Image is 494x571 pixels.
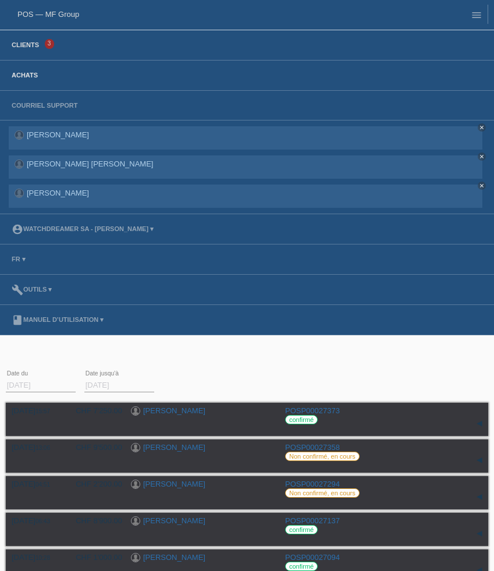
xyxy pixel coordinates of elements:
a: POSP00027373 [285,406,340,415]
div: CHF 7'250.00 [67,406,122,415]
a: bookManuel d’utilisation ▾ [6,316,109,323]
a: Clients [6,41,45,48]
div: [DATE] [12,443,58,452]
i: menu [471,9,482,21]
div: étendre/coller [471,452,488,469]
div: [DATE] [12,553,58,562]
div: CHF 2'200.00 [67,480,122,488]
a: POSP00027137 [285,516,340,525]
a: buildOutils ▾ [6,286,58,293]
div: [DATE] [12,480,58,488]
label: Non confirmé, en cours [285,452,360,461]
span: 15:57 [35,408,50,414]
div: CHF 1'000.00 [67,553,122,562]
label: Non confirmé, en cours [285,488,360,498]
a: [PERSON_NAME] [143,443,205,452]
label: confirmé [285,562,318,571]
i: build [12,284,23,296]
a: Courriel Support [6,102,83,109]
a: POSP00027358 [285,443,340,452]
i: close [479,125,485,130]
a: account_circleWatchdreamer SA - [PERSON_NAME] ▾ [6,225,159,232]
span: 04:51 [35,481,50,488]
a: POSP00027294 [285,480,340,488]
span: 06:43 [35,518,50,524]
a: FR ▾ [6,256,31,263]
div: étendre/coller [471,415,488,432]
span: 10:28 [35,555,50,561]
span: 3 [45,39,54,49]
i: book [12,314,23,326]
label: confirmé [285,525,318,534]
i: close [479,183,485,189]
div: CHF 8'900.00 [67,516,122,525]
a: menu [465,11,488,18]
div: étendre/coller [471,525,488,542]
div: CHF 9'500.00 [67,443,122,452]
a: [PERSON_NAME] [PERSON_NAME] [27,159,153,168]
label: confirmé [285,415,318,424]
a: POSP00027094 [285,553,340,562]
a: close [478,152,486,161]
i: account_circle [12,224,23,235]
a: [PERSON_NAME] [143,480,205,488]
a: POS — MF Group [17,10,79,19]
a: close [478,123,486,132]
a: [PERSON_NAME] [143,553,205,562]
a: Achats [6,72,44,79]
a: [PERSON_NAME] [143,406,205,415]
span: 13:06 [35,445,50,451]
div: [DATE] [12,406,58,415]
i: close [479,154,485,159]
a: close [478,182,486,190]
a: [PERSON_NAME] [27,189,89,197]
a: [PERSON_NAME] [143,516,205,525]
div: [DATE] [12,516,58,525]
a: [PERSON_NAME] [27,130,89,139]
div: étendre/coller [471,488,488,506]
